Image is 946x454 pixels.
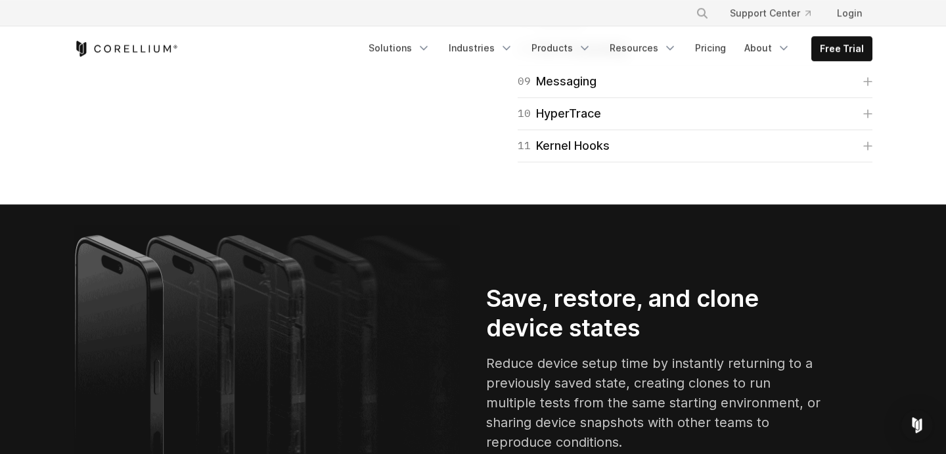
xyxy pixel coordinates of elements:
div: HyperTrace [518,104,601,123]
span: 09 [518,72,531,91]
a: Login [826,1,872,25]
a: Support Center [719,1,821,25]
a: 10HyperTrace [518,104,872,123]
a: Industries [441,36,521,60]
span: 10 [518,104,531,123]
h2: Save, restore, and clone device states [486,284,822,343]
div: Navigation Menu [361,36,872,61]
a: About [736,36,798,60]
a: Products [524,36,599,60]
div: Kernel Hooks [518,137,610,155]
a: Pricing [687,36,734,60]
a: 09Messaging [518,72,872,91]
a: Solutions [361,36,438,60]
a: Free Trial [812,37,872,60]
div: Navigation Menu [680,1,872,25]
a: Resources [602,36,685,60]
a: Corellium Home [74,41,178,57]
div: Open Intercom Messenger [901,409,933,441]
div: Messaging [518,72,597,91]
a: 11Kernel Hooks [518,137,872,155]
span: 11 [518,137,531,155]
button: Search [690,1,714,25]
p: Reduce device setup time by instantly returning to a previously saved state, creating clones to r... [486,353,822,452]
